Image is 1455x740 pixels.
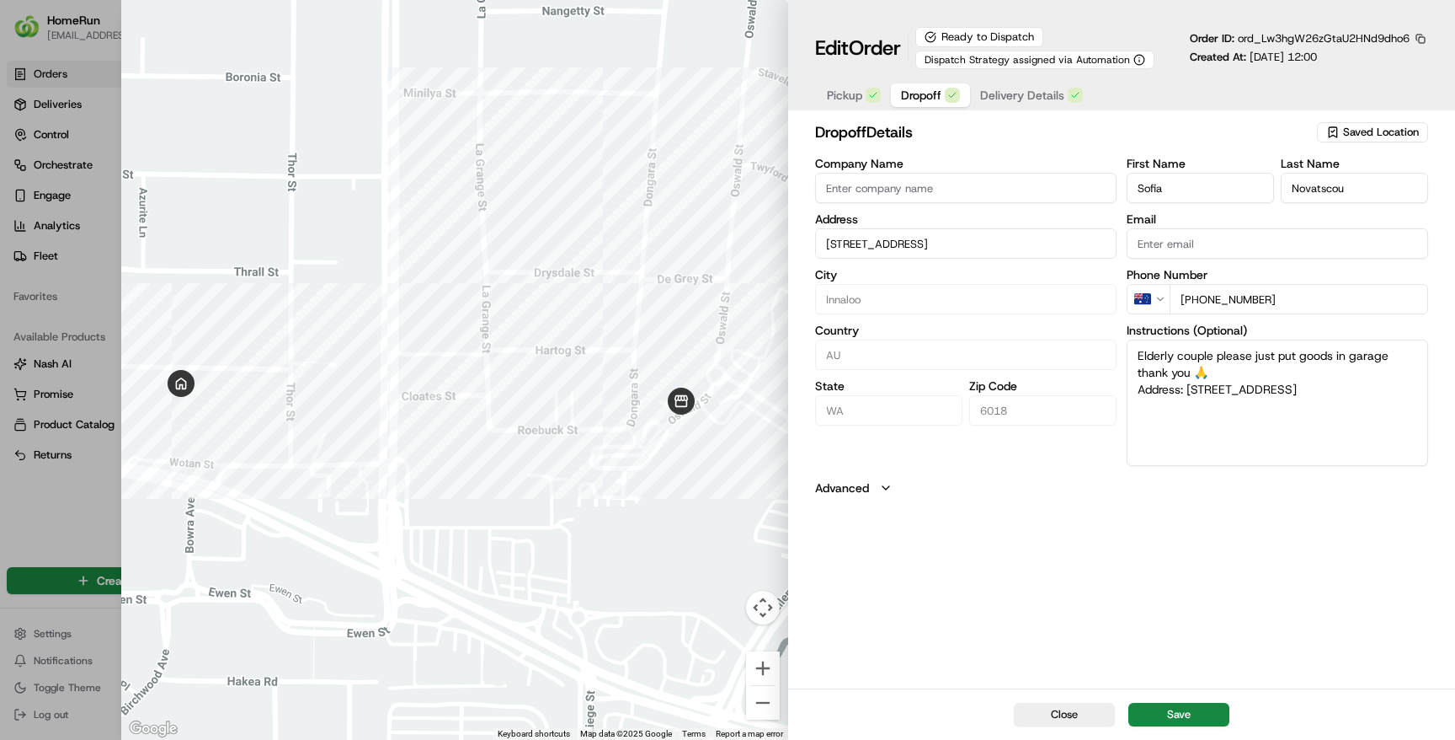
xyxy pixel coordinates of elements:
label: Address [815,213,1117,225]
button: Start new chat [286,166,306,186]
button: Close [1014,703,1115,727]
span: Knowledge Base [34,244,129,261]
button: Map camera controls [746,591,780,625]
div: We're available if you need us! [57,178,213,191]
button: Zoom out [746,686,780,720]
span: ord_Lw3hgW26zGtaU2HNd9dho6 [1238,31,1410,46]
input: Enter country [815,340,1117,370]
label: State [815,380,962,392]
button: Keyboard shortcuts [498,728,570,740]
input: Enter last name [1281,173,1428,203]
a: Terms (opens in new tab) [682,729,706,738]
input: Enter state [815,395,962,426]
a: 💻API Documentation [136,238,277,268]
label: Email [1127,213,1428,225]
button: Zoom in [746,652,780,685]
img: Google [125,718,181,740]
label: Last Name [1281,158,1428,169]
input: Enter first name [1127,173,1274,203]
div: Ready to Dispatch [915,27,1043,47]
label: Company Name [815,158,1117,169]
label: Country [815,324,1117,336]
a: Report a map error [716,729,783,738]
input: Enter email [1127,228,1428,259]
button: Advanced [815,480,1428,496]
span: [DATE] 12:00 [1250,50,1317,64]
input: 27A Donar Street, Innaloo, WA 6018, AU [815,228,1117,259]
a: 📗Knowledge Base [10,238,136,268]
span: Order [849,35,901,62]
a: Open this area in Google Maps (opens a new window) [125,718,181,740]
div: 📗 [17,246,30,260]
button: Dispatch Strategy assigned via Automation [915,51,1154,69]
span: API Documentation [159,244,270,261]
p: Welcome 👋 [17,67,306,94]
span: Pickup [827,87,862,104]
input: Enter zip code [969,395,1117,426]
label: Zip Code [969,380,1117,392]
button: Save [1128,703,1229,727]
label: City [815,269,1117,281]
label: Phone Number [1127,269,1428,281]
img: Nash [17,17,51,51]
span: Saved Location [1343,125,1419,140]
label: Advanced [815,480,869,496]
h2: dropoff Details [815,121,1314,144]
span: Dispatch Strategy assigned via Automation [925,53,1130,67]
label: Instructions (Optional) [1127,324,1428,336]
span: Pylon [168,286,204,298]
textarea: Elderly couple please just put goods in garage thank you 🙏 Address: [STREET_ADDRESS] [1127,340,1428,466]
div: Start new chat [57,161,276,178]
h1: Edit [815,35,901,62]
p: Order ID: [1190,31,1410,46]
span: Dropoff [901,87,941,104]
div: 💻 [142,246,156,260]
a: Powered byPylon [119,285,204,298]
input: Enter company name [815,173,1117,203]
label: First Name [1127,158,1274,169]
span: Map data ©2025 Google [580,729,672,738]
input: Enter phone number [1170,284,1428,314]
p: Created At: [1190,50,1317,65]
button: Saved Location [1317,121,1428,144]
input: Got a question? Start typing here... [44,109,303,126]
input: Enter city [815,284,1117,314]
img: 1736555255976-a54dd68f-1ca7-489b-9aae-adbdc363a1c4 [17,161,47,191]
span: Delivery Details [980,87,1064,104]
